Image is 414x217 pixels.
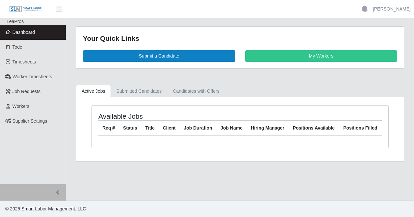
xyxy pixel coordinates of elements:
a: My Workers [245,50,398,62]
div: Your Quick Links [83,33,397,44]
span: Timesheets [13,59,36,64]
span: Dashboard [13,30,35,35]
th: Status [119,120,142,136]
th: Positions Available [289,120,339,136]
a: Submit a Candidate [83,50,235,62]
span: Job Requests [13,89,41,94]
th: Job Name [217,120,247,136]
span: Worker Timesheets [13,74,52,79]
h4: Available Jobs [98,112,211,120]
span: Supplier Settings [13,118,47,124]
span: Workers [13,104,30,109]
th: Hiring Manager [247,120,289,136]
a: Candidates with Offers [167,85,225,98]
th: Title [142,120,159,136]
span: © 2025 Smart Labor Management, LLC [5,206,86,211]
span: Todo [13,44,22,50]
th: Client [159,120,180,136]
a: [PERSON_NAME] [373,6,411,12]
span: LeaPros [7,19,24,24]
th: Job Duration [180,120,217,136]
a: Submitted Candidates [111,85,168,98]
a: Active Jobs [76,85,111,98]
th: Req # [98,120,119,136]
img: SLM Logo [9,6,42,13]
th: Positions Filled [339,120,382,136]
